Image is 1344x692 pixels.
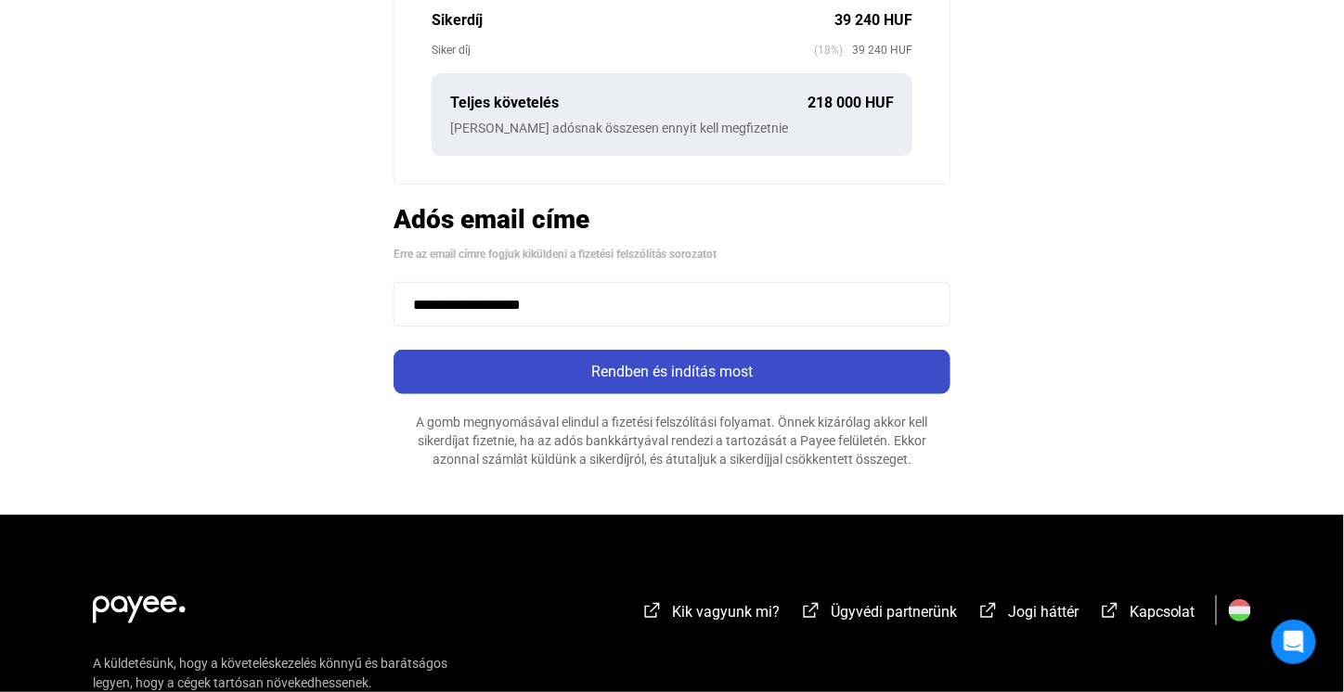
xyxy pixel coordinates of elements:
[450,119,894,137] div: [PERSON_NAME] adósnak összesen ennyit kell megfizetnie
[831,603,957,621] span: Ügyvédi partnerünk
[394,413,950,468] div: A gomb megnyomásával elindul a fizetési felszólítási folyamat. Önnek kizárólag akkor kell sikerdí...
[672,603,780,621] span: Kik vagyunk mi?
[1272,620,1316,664] div: Open Intercom Messenger
[814,41,843,59] span: (18%)
[394,350,950,394] button: Rendben és indítás most
[399,361,945,383] div: Rendben és indítás most
[843,41,912,59] span: 39 240 HUF
[800,601,822,620] img: external-link-white
[641,601,664,620] img: external-link-white
[432,41,814,59] div: Siker díj
[977,601,1000,620] img: external-link-white
[977,606,1079,623] a: external-link-whiteJogi háttér
[1130,603,1195,621] span: Kapcsolat
[394,203,950,236] h2: Adós email címe
[394,245,950,263] div: Erre az email címre fogjuk kiküldeni a fizetési felszólítás sorozatot
[450,92,808,114] div: Teljes követelés
[834,9,912,32] div: 39 240 HUF
[1099,606,1195,623] a: external-link-whiteKapcsolat
[1229,599,1251,622] img: HU.svg
[641,606,780,623] a: external-link-whiteKik vagyunk mi?
[93,585,186,623] img: white-payee-white-dot.svg
[1008,603,1079,621] span: Jogi háttér
[432,9,834,32] div: Sikerdíj
[1099,601,1121,620] img: external-link-white
[800,606,957,623] a: external-link-whiteÜgyvédi partnerünk
[808,92,894,114] div: 218 000 HUF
